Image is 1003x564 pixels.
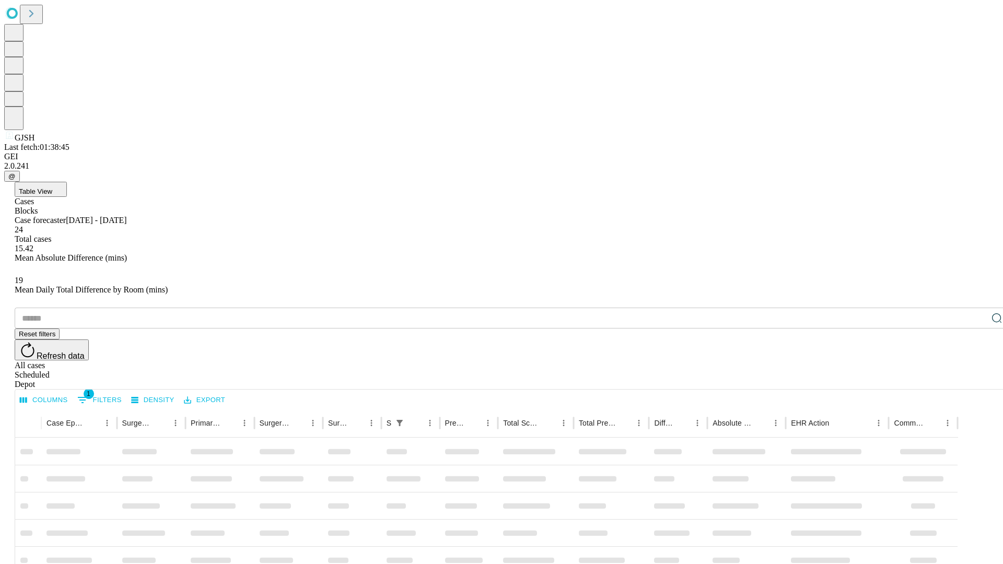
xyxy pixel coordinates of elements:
[675,416,690,430] button: Sort
[306,416,320,430] button: Menu
[191,419,221,427] div: Primary Service
[15,244,33,253] span: 15.42
[15,225,23,234] span: 24
[349,416,364,430] button: Sort
[46,419,84,427] div: Case Epic Id
[466,416,481,430] button: Sort
[75,392,124,408] button: Show filters
[617,416,632,430] button: Sort
[791,419,829,427] div: EHR Action
[84,389,94,399] span: 1
[503,419,541,427] div: Total Scheduled Duration
[100,416,114,430] button: Menu
[181,392,228,408] button: Export
[15,253,127,262] span: Mean Absolute Difference (mins)
[260,419,290,427] div: Surgery Name
[4,161,999,171] div: 2.0.241
[4,152,999,161] div: GEI
[830,416,845,430] button: Sort
[19,330,55,338] span: Reset filters
[237,416,252,430] button: Menu
[122,419,153,427] div: Surgeon Name
[556,416,571,430] button: Menu
[168,416,183,430] button: Menu
[392,416,407,430] button: Show filters
[15,234,51,243] span: Total cases
[4,171,20,182] button: @
[291,416,306,430] button: Sort
[15,328,60,339] button: Reset filters
[129,392,177,408] button: Density
[445,419,465,427] div: Predicted In Room Duration
[15,216,66,225] span: Case forecaster
[85,416,100,430] button: Sort
[364,416,379,430] button: Menu
[17,392,71,408] button: Select columns
[408,416,423,430] button: Sort
[223,416,237,430] button: Sort
[15,133,34,142] span: GJSH
[926,416,940,430] button: Sort
[392,416,407,430] div: 1 active filter
[15,182,67,197] button: Table View
[632,416,646,430] button: Menu
[713,419,753,427] div: Absolute Difference
[15,285,168,294] span: Mean Daily Total Difference by Room (mins)
[481,416,495,430] button: Menu
[15,339,89,360] button: Refresh data
[387,419,391,427] div: Scheduled In Room Duration
[4,143,69,151] span: Last fetch: 01:38:45
[871,416,886,430] button: Menu
[542,416,556,430] button: Sort
[19,187,52,195] span: Table View
[154,416,168,430] button: Sort
[690,416,705,430] button: Menu
[15,276,23,285] span: 19
[654,419,674,427] div: Difference
[579,419,616,427] div: Total Predicted Duration
[37,351,85,360] span: Refresh data
[8,172,16,180] span: @
[66,216,126,225] span: [DATE] - [DATE]
[894,419,924,427] div: Comments
[940,416,955,430] button: Menu
[754,416,768,430] button: Sort
[328,419,348,427] div: Surgery Date
[423,416,437,430] button: Menu
[768,416,783,430] button: Menu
